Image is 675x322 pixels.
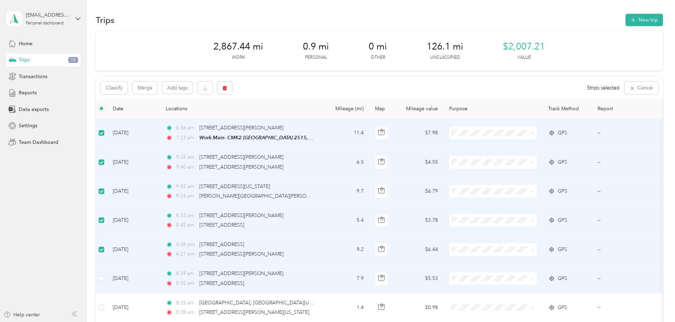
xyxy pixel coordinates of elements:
p: Value [517,54,531,61]
span: [STREET_ADDRESS][PERSON_NAME] [199,212,283,218]
span: [STREET_ADDRESS][PERSON_NAME] [199,251,283,257]
span: [GEOGRAPHIC_DATA], [GEOGRAPHIC_DATA][US_STATE], [GEOGRAPHIC_DATA] [199,300,383,306]
td: [DATE] [107,177,160,206]
td: -- [592,206,656,235]
span: 8:33 am [176,212,196,219]
span: [STREET_ADDRESS] [199,222,244,228]
p: Personal [305,54,327,61]
span: Trips [19,56,30,64]
span: 8:45 am [176,221,196,229]
span: GPS [558,216,567,224]
td: $5.53 [394,264,444,293]
th: Locations [160,99,323,118]
span: [STREET_ADDRESS][US_STATE] [199,183,270,189]
span: Reports [19,89,37,96]
td: [DATE] [107,264,160,293]
span: [STREET_ADDRESS][PERSON_NAME] [199,270,283,276]
span: GPS [558,246,567,253]
span: GPS [558,275,567,282]
td: $3.78 [394,206,444,235]
th: Track Method [542,99,592,118]
span: [STREET_ADDRESS] [199,280,244,286]
span: [STREET_ADDRESS] [199,241,244,247]
span: [STREET_ADDRESS][PERSON_NAME] [199,125,283,131]
p: Unclassified [430,54,460,61]
span: 6:56 am [176,124,196,132]
button: New trip [626,14,663,26]
iframe: Everlance-gr Chat Button Frame [635,282,675,322]
span: 9:24 am [176,192,196,200]
th: Purpose [444,99,542,118]
td: 7.9 [323,264,369,293]
span: 8:25 am [176,299,196,307]
span: 2,867.44 mi [213,41,263,52]
td: [DATE] [107,148,160,177]
span: GPS [558,158,567,166]
button: Help center [4,311,40,318]
p: Work [232,54,245,61]
p: Other [371,54,385,61]
span: 9:40 am [176,163,196,171]
span: 8:28 am [176,309,196,316]
td: [DATE] [107,118,160,148]
td: $4.55 [394,148,444,177]
span: [STREET_ADDRESS][PERSON_NAME] [199,164,283,170]
span: GPS [558,187,567,195]
td: -- [592,177,656,206]
span: Home [19,40,33,47]
th: Mileage (mi) [323,99,369,118]
span: Data exports [19,106,49,113]
div: Personal dashboard [26,21,64,25]
span: 16 [68,57,78,63]
td: -- [592,118,656,148]
td: 9.2 [323,235,369,264]
span: 4:27 pm [176,250,196,258]
span: [STREET_ADDRESS][PERSON_NAME] [199,154,283,160]
span: Work Main- CMK2 [GEOGRAPHIC_DATA] 2515, LLC ([STREET_ADDRESS], [GEOGRAPHIC_DATA], [US_STATE]) [199,135,446,141]
span: [STREET_ADDRESS][PERSON_NAME][US_STATE] [199,309,309,315]
td: $6.44 [394,235,444,264]
td: $7.98 [394,118,444,148]
th: Mileage value [394,99,444,118]
td: 6.5 [323,148,369,177]
span: 4:08 pm [176,241,196,248]
button: Classify [101,82,128,94]
span: 0.9 mi [303,41,329,52]
span: 0 mi [369,41,387,52]
th: Report [592,99,656,118]
div: [EMAIL_ADDRESS][DOMAIN_NAME] [26,11,70,19]
span: GPS [558,129,567,137]
h1: Trips [96,16,115,24]
td: 11.4 [323,118,369,148]
th: Map [369,99,394,118]
td: -- [592,235,656,264]
button: Cancel [624,82,658,94]
span: GPS [558,304,567,311]
td: $6.79 [394,177,444,206]
button: Merge [133,82,157,94]
span: Transactions [19,73,47,80]
span: 126.1 mi [427,41,463,52]
span: $2,007.21 [503,41,545,52]
span: 7:23 am [176,134,196,142]
span: 5 trips selected [587,84,620,92]
th: Date [107,99,160,118]
span: 9:05 am [176,183,196,191]
span: 8:55 am [176,280,196,287]
span: Team Dashboard [19,139,58,146]
td: -- [592,264,656,293]
td: [DATE] [107,206,160,235]
td: 9.7 [323,177,369,206]
td: [DATE] [107,235,160,264]
td: -- [592,148,656,177]
span: [PERSON_NAME][GEOGRAPHIC_DATA][PERSON_NAME], [GEOGRAPHIC_DATA][US_STATE], [GEOGRAPHIC_DATA] [199,193,462,199]
button: Add tags [162,82,193,94]
span: 8:39 am [176,270,196,277]
span: 9:28 am [176,153,196,161]
span: Settings [19,122,37,129]
td: 5.4 [323,206,369,235]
